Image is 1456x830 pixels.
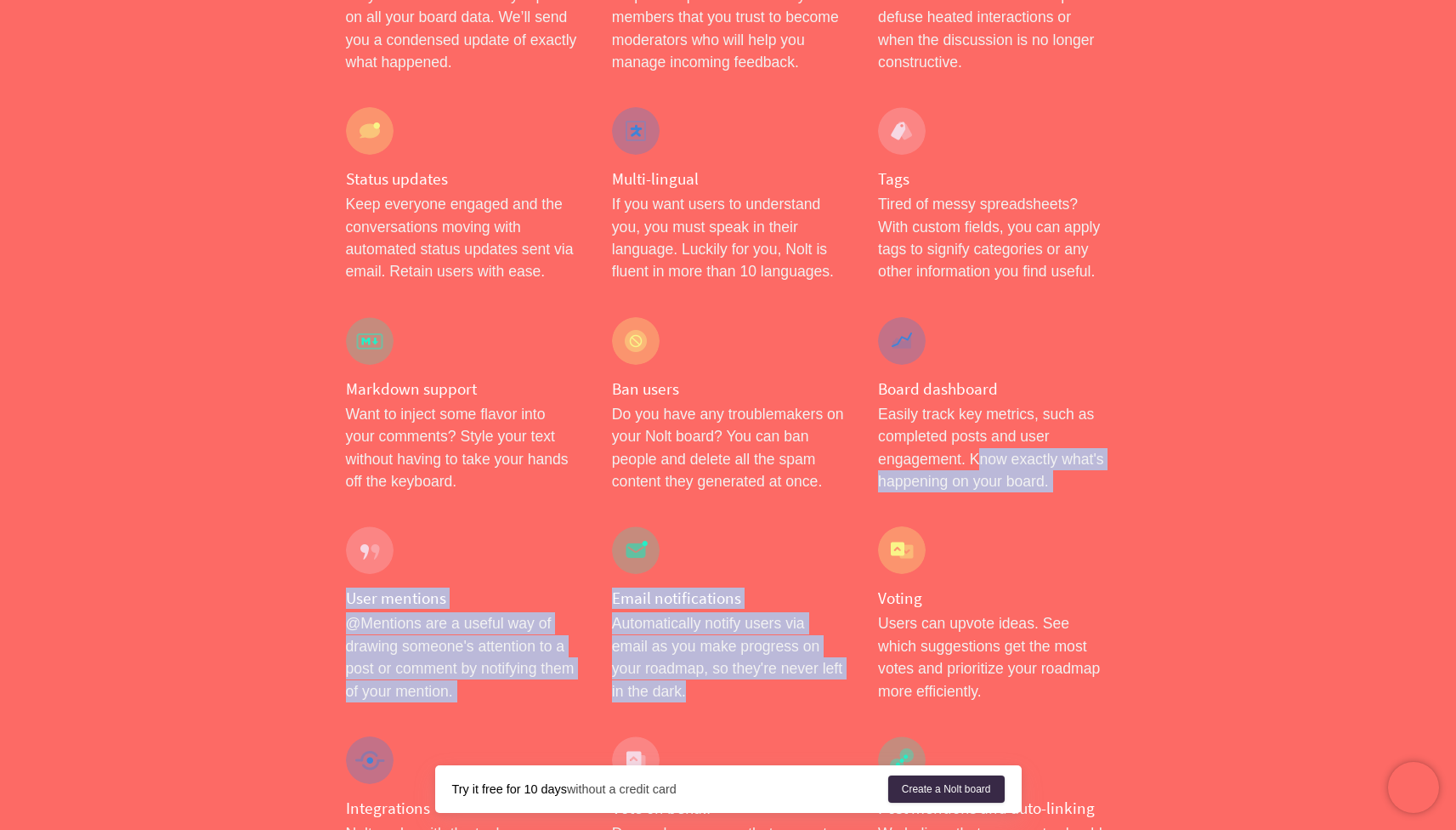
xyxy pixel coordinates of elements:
h4: Ban users [612,378,844,400]
h4: Multi-lingual [612,168,844,190]
p: Tired of messy spreadsheets? With custom fields, you can apply tags to signify categories or any ... [878,193,1110,283]
p: @Mentions are a useful way of drawing someone's attention to a post or comment by notifying them ... [346,612,578,702]
h4: Board dashboard [878,378,1110,400]
p: Users can upvote ideas. See which suggestions get the most votes and prioritize your roadmap more... [878,612,1110,702]
a: Create a Nolt board [888,776,1005,803]
p: Easily track key metrics, such as completed posts and user engagement. Know exactly what's happen... [878,403,1110,493]
h4: Status updates [346,168,578,190]
p: Do you have any troublemakers on your Nolt board? You can ban people and delete all the spam cont... [612,403,844,493]
h4: Markdown support [346,378,578,400]
h4: Email notifications [612,588,844,609]
iframe: Chatra live chat [1388,762,1439,813]
p: Want to inject some flavor into your comments? Style your text without having to take your hands ... [346,403,578,493]
p: Keep everyone engaged and the conversations moving with automated status updates sent via email. ... [346,193,578,283]
h4: User mentions [346,588,578,609]
strong: Try it free for 10 days [452,782,567,796]
div: without a credit card [452,781,888,798]
p: Automatically notify users via email as you make progress on your roadmap, so they're never left ... [612,612,844,702]
h4: Tags [878,168,1110,190]
h4: Voting [878,588,1110,609]
p: If you want users to understand you, you must speak in their language. Luckily for you, Nolt is f... [612,193,844,283]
